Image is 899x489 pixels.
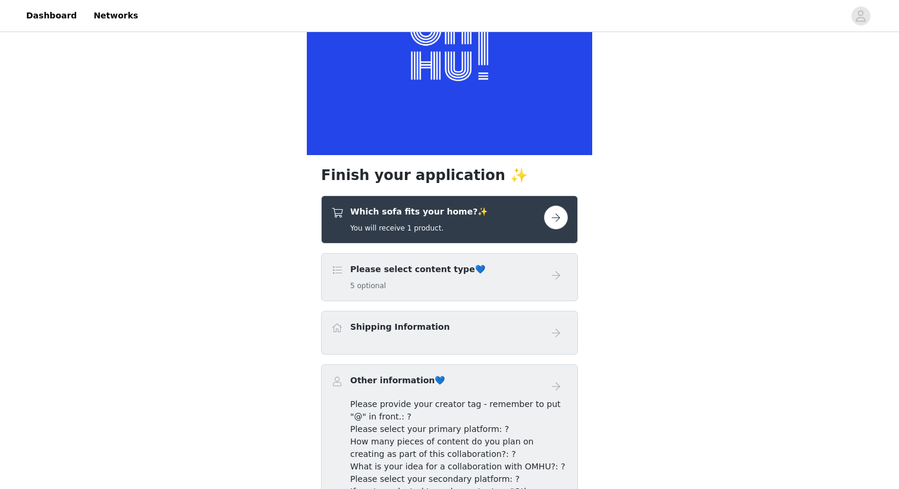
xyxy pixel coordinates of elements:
[321,195,578,244] div: Which sofa fits your home?✨
[350,263,485,276] h4: Please select content type💙
[350,280,485,291] h5: 5 optional
[350,462,565,471] span: What is your idea for a collaboration with OMHU?: ?
[321,311,578,355] div: Shipping Information
[19,2,84,29] a: Dashboard
[350,474,520,484] span: Please select your secondary platform: ?
[855,7,866,26] div: avatar
[350,399,561,421] span: Please provide your creator tag - remember to put "@" in front.: ?
[321,253,578,301] div: Please select content type💙
[350,206,488,218] h4: Which sofa fits your home?✨
[350,424,509,434] span: Please select your primary platform: ?
[350,223,488,234] h5: You will receive 1 product.
[350,437,533,459] span: How many pieces of content do you plan on creating as part of this collaboration?: ?
[350,321,449,333] h4: Shipping Information
[321,165,578,186] h1: Finish your application ✨
[350,374,445,387] h4: Other information💙
[86,2,145,29] a: Networks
